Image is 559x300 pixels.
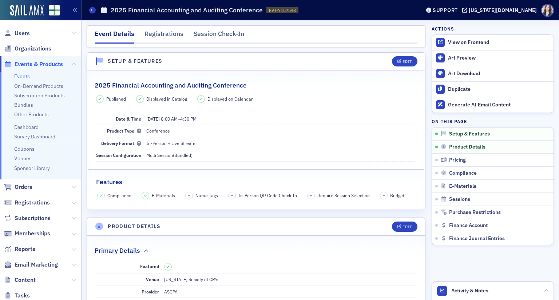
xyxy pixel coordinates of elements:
h4: Actions [432,25,454,32]
span: Published [106,96,126,102]
button: [US_STATE][DOMAIN_NAME] [462,8,539,13]
a: Art Download [432,66,554,81]
span: Displayed in Catalog [146,96,187,102]
span: Compliance [449,170,477,177]
span: Activity & Notes [451,287,488,295]
div: Edit [403,60,412,64]
span: Finance Journal Entries [449,235,505,242]
a: Memberships [4,230,50,238]
span: – [188,193,190,198]
span: Date & Time [116,116,141,122]
span: – [310,193,312,198]
h2: Primary Details [95,246,140,255]
a: Events [14,73,30,80]
span: Multi Session [146,152,173,158]
a: Tasks [4,292,30,300]
span: ASCPA [164,289,178,295]
span: – [146,116,197,122]
span: Session Configuration [96,152,141,158]
span: Profile [541,4,554,17]
span: Pricing [449,157,466,163]
button: Edit [392,222,417,232]
time: 8:00 AM [161,116,178,122]
span: Setup & Features [449,131,490,137]
span: Featured [140,263,159,269]
a: Art Preview [432,50,554,66]
span: Venue [146,276,159,282]
a: Sponsor Library [14,165,50,171]
div: Generate AI Email Content [448,102,550,108]
span: Events & Products [15,60,63,68]
div: Registrations [144,29,183,42]
div: View on Frontend [448,39,550,46]
div: Duplicate [448,86,550,93]
span: Purchase Restrictions [449,209,501,216]
a: Survey Dashboard [14,133,55,140]
button: Generate AI Email Content [432,97,554,113]
div: Art Preview [448,55,550,61]
span: Organizations [15,45,51,53]
a: Registrations [4,199,50,207]
span: Content [15,276,36,284]
h4: Setup & Features [108,57,163,65]
a: Dashboard [14,124,39,130]
span: EVT-7157543 [269,7,296,13]
span: Require Session Selection [317,192,370,199]
span: Sessions [449,196,470,203]
div: Session Check-In [194,29,244,42]
a: Organizations [4,45,51,53]
a: Venues [14,155,32,162]
span: Product Type [107,128,141,134]
span: Memberships [15,230,50,238]
button: Edit [392,56,417,66]
span: – [231,193,233,198]
span: Users [15,29,30,37]
span: Displayed on Calendar [207,96,253,102]
span: – [383,193,385,198]
a: Coupons [14,146,35,152]
a: Subscriptions [4,214,51,222]
img: SailAMX [10,5,44,17]
a: View Homepage [44,5,60,17]
span: In-Person + Live Stream [146,140,195,146]
button: Duplicate [432,81,554,97]
a: Events & Products [4,60,63,68]
a: Orders [4,183,32,191]
span: Name Tags [195,192,218,199]
h4: Product Details [108,223,161,230]
span: Provider [142,289,159,295]
span: E-Materials [152,192,175,199]
span: Product Details [449,144,485,150]
span: Registrations [15,199,50,207]
h4: On this page [432,118,554,125]
h2: Features [96,177,122,187]
span: Conference [146,128,170,134]
div: Art Download [448,70,550,77]
div: Edit [403,225,412,229]
a: On-Demand Products [14,83,63,89]
span: [DATE] [146,116,160,122]
a: Bundles [14,102,33,108]
time: 4:30 PM [180,116,197,122]
a: Email Marketing [4,261,58,269]
a: Content [4,276,36,284]
a: View on Frontend [432,35,554,50]
span: Reports [15,245,35,253]
span: E-Materials [449,183,476,190]
h2: 2025 Financial Accounting and Auditing Conference [95,81,247,90]
span: Delivery Format [101,140,141,146]
span: Subscriptions [15,214,51,222]
div: Support [433,7,458,13]
a: Reports [4,245,35,253]
a: Subscription Products [14,92,65,99]
a: Other Products [14,111,49,118]
span: Tasks [15,292,30,300]
div: [US_STATE][DOMAIN_NAME] [469,7,537,13]
span: Email Marketing [15,261,58,269]
img: SailAMX [49,5,60,16]
span: [US_STATE] Society of CPAs [164,276,219,282]
dd: (Bundled) [146,149,416,161]
span: Compliance [107,192,131,199]
span: Budget [390,192,404,199]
